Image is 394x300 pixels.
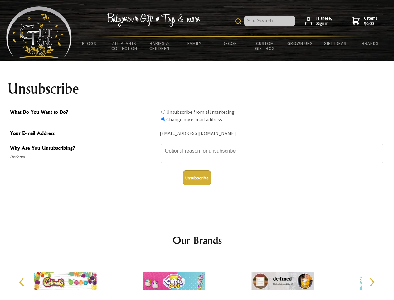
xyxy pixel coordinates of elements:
a: Family [177,37,212,50]
img: Babyware - Gifts - Toys and more... [6,6,72,58]
a: Decor [212,37,247,50]
span: What Do You Want to Do? [10,108,157,117]
button: Previous [16,275,29,289]
span: 0 items [364,15,378,27]
a: BLOGS [72,37,107,50]
label: Unsubscribe from all marketing [166,109,235,115]
label: Change my e-mail address [166,116,222,122]
a: Hi there,Sign in [305,16,332,27]
textarea: Why Are You Unsubscribing? [160,144,384,163]
img: product search [235,18,241,25]
a: All Plants Collection [107,37,142,55]
img: Babywear - Gifts - Toys & more [107,13,200,27]
a: Custom Gift Box [247,37,283,55]
span: Hi there, [316,16,332,27]
input: What Do You Want to Do? [161,117,165,121]
span: Your E-mail Address [10,129,157,138]
h2: Our Brands [12,233,382,248]
input: Site Search [244,16,295,26]
strong: $0.00 [364,21,378,27]
a: Grown Ups [282,37,318,50]
button: Next [365,275,379,289]
input: What Do You Want to Do? [161,110,165,114]
a: Babies & Children [142,37,177,55]
a: Brands [353,37,388,50]
strong: Sign in [316,21,332,27]
button: Unsubscribe [183,170,211,185]
a: 0 items$0.00 [352,16,378,27]
span: Why Are You Unsubscribing? [10,144,157,153]
a: Gift Ideas [318,37,353,50]
span: Optional [10,153,157,161]
h1: Unsubscribe [7,81,387,96]
div: [EMAIL_ADDRESS][DOMAIN_NAME] [160,129,384,138]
